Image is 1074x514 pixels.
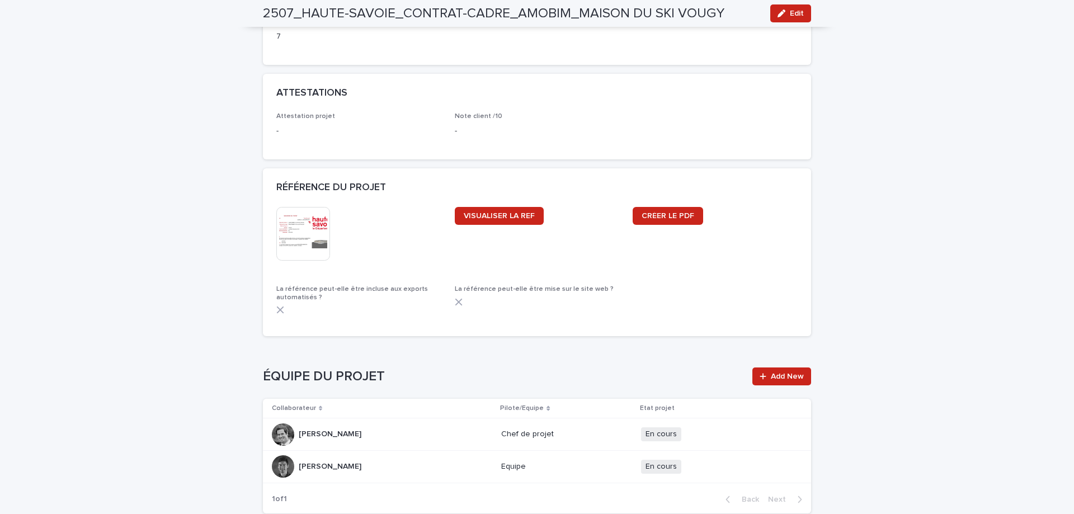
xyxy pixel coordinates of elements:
p: [PERSON_NAME] [299,460,364,471]
a: Add New [752,367,811,385]
span: VISUALISER LA REF [464,212,535,220]
span: Add New [771,372,804,380]
p: 1 of 1 [263,485,296,513]
span: Back [735,496,759,503]
p: [PERSON_NAME] [299,427,364,439]
span: En cours [641,460,681,474]
p: Pilote/Equipe [500,402,544,414]
span: Attestation projet [276,113,335,120]
p: Equipe [501,462,632,471]
p: Collaborateur [272,402,316,414]
span: Note client /10 [455,113,502,120]
span: Next [768,496,793,503]
a: VISUALISER LA REF [455,207,544,225]
p: Chef de projet [501,430,632,439]
button: Back [717,494,764,504]
tr: [PERSON_NAME][PERSON_NAME] EquipeEn cours [263,451,811,483]
p: 7 [276,31,441,43]
tr: [PERSON_NAME][PERSON_NAME] Chef de projetEn cours [263,418,811,451]
span: En cours [641,427,681,441]
span: La référence peut-elle être mise sur le site web ? [455,286,614,293]
span: La référence peut-elle être incluse aux exports automatisés ? [276,286,428,300]
p: Etat projet [640,402,675,414]
h2: 2507_HAUTE-SAVOIE_CONTRAT-CADRE_AMOBIM_MAISON DU SKI VOUGY [263,6,724,22]
button: Next [764,494,811,504]
a: CRÉER LE PDF [633,207,703,225]
span: Edit [790,10,804,17]
h1: ÉQUIPE DU PROJET [263,369,746,385]
h2: ATTESTATIONS [276,87,347,100]
button: Edit [770,4,811,22]
h2: RÉFÉRENCE DU PROJET [276,182,386,194]
p: - [276,125,441,137]
span: CRÉER LE PDF [642,212,694,220]
p: - [455,125,620,137]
